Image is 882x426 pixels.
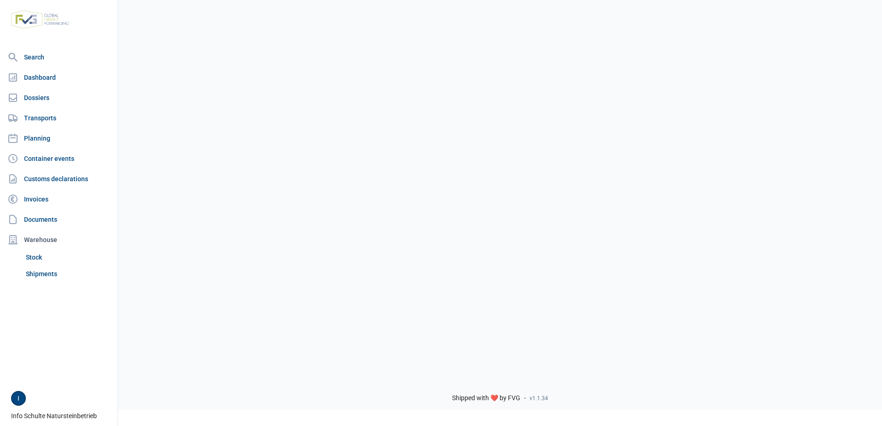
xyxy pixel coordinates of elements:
[4,170,114,188] a: Customs declarations
[4,109,114,127] a: Transports
[4,231,114,249] div: Warehouse
[4,149,114,168] a: Container events
[4,68,114,87] a: Dashboard
[4,210,114,229] a: Documents
[11,391,112,420] div: Info Schulte Natursteinbetrieb
[4,89,114,107] a: Dossiers
[22,266,114,282] a: Shipments
[4,48,114,66] a: Search
[11,391,26,406] button: I
[4,190,114,208] a: Invoices
[7,7,73,32] img: FVG - Global freight forwarding
[530,395,548,402] span: v1.1.34
[4,129,114,148] a: Planning
[452,394,520,402] span: Shipped with ❤️ by FVG
[22,249,114,266] a: Stock
[524,394,526,402] span: -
